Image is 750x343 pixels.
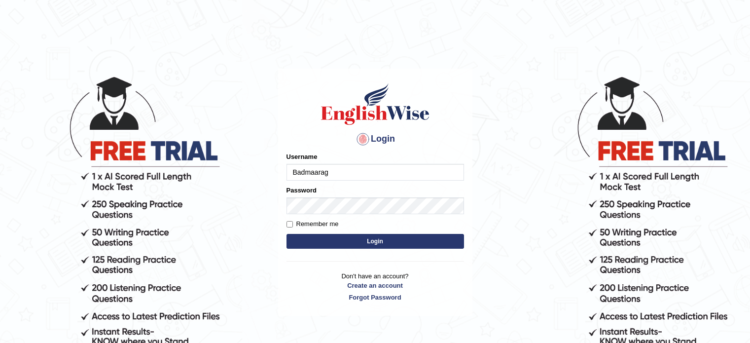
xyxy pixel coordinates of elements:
p: Don't have an account? [286,271,464,302]
input: Remember me [286,221,293,228]
button: Login [286,234,464,249]
label: Username [286,152,318,161]
a: Forgot Password [286,293,464,302]
a: Create an account [286,281,464,290]
label: Remember me [286,219,339,229]
h4: Login [286,131,464,147]
img: Logo of English Wise sign in for intelligent practice with AI [319,82,431,126]
label: Password [286,186,317,195]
